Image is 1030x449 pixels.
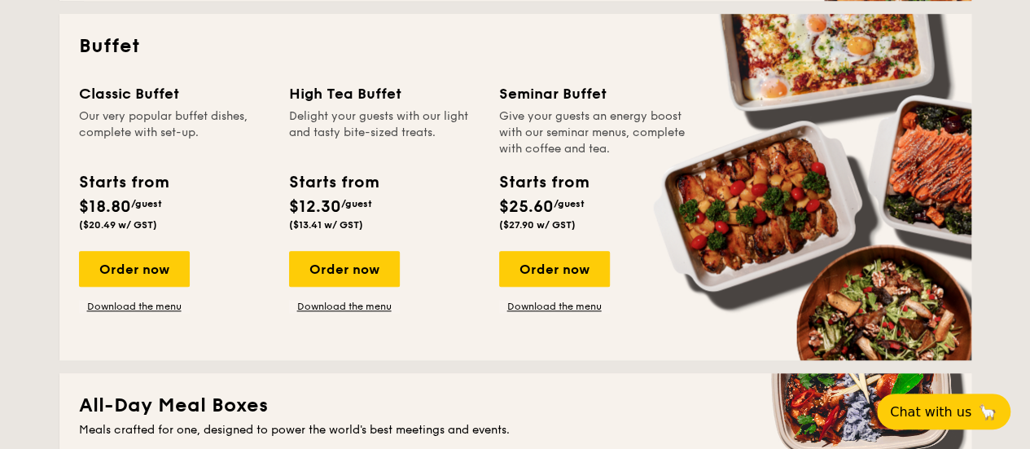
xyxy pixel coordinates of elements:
[79,82,270,105] div: Classic Buffet
[289,197,341,217] span: $12.30
[877,394,1010,429] button: Chat with us🦙
[341,198,372,209] span: /guest
[79,393,952,419] h2: All-Day Meal Boxes
[79,251,190,287] div: Order now
[79,170,168,195] div: Starts from
[79,300,190,313] a: Download the menu
[499,219,576,231] span: ($27.90 w/ GST)
[79,197,131,217] span: $18.80
[890,404,971,420] span: Chat with us
[79,422,952,438] div: Meals crafted for one, designed to power the world's best meetings and events.
[131,198,162,209] span: /guest
[289,170,378,195] div: Starts from
[499,170,588,195] div: Starts from
[79,219,157,231] span: ($20.49 w/ GST)
[289,82,480,105] div: High Tea Buffet
[289,219,363,231] span: ($13.41 w/ GST)
[79,33,952,59] h2: Buffet
[554,198,585,209] span: /guest
[289,300,400,313] a: Download the menu
[499,197,554,217] span: $25.60
[79,108,270,157] div: Our very popular buffet dishes, complete with set-up.
[289,108,480,157] div: Delight your guests with our light and tasty bite-sized treats.
[499,300,610,313] a: Download the menu
[978,403,997,421] span: 🦙
[499,82,690,105] div: Seminar Buffet
[499,251,610,287] div: Order now
[289,251,400,287] div: Order now
[499,108,690,157] div: Give your guests an energy boost with our seminar menus, complete with coffee and tea.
